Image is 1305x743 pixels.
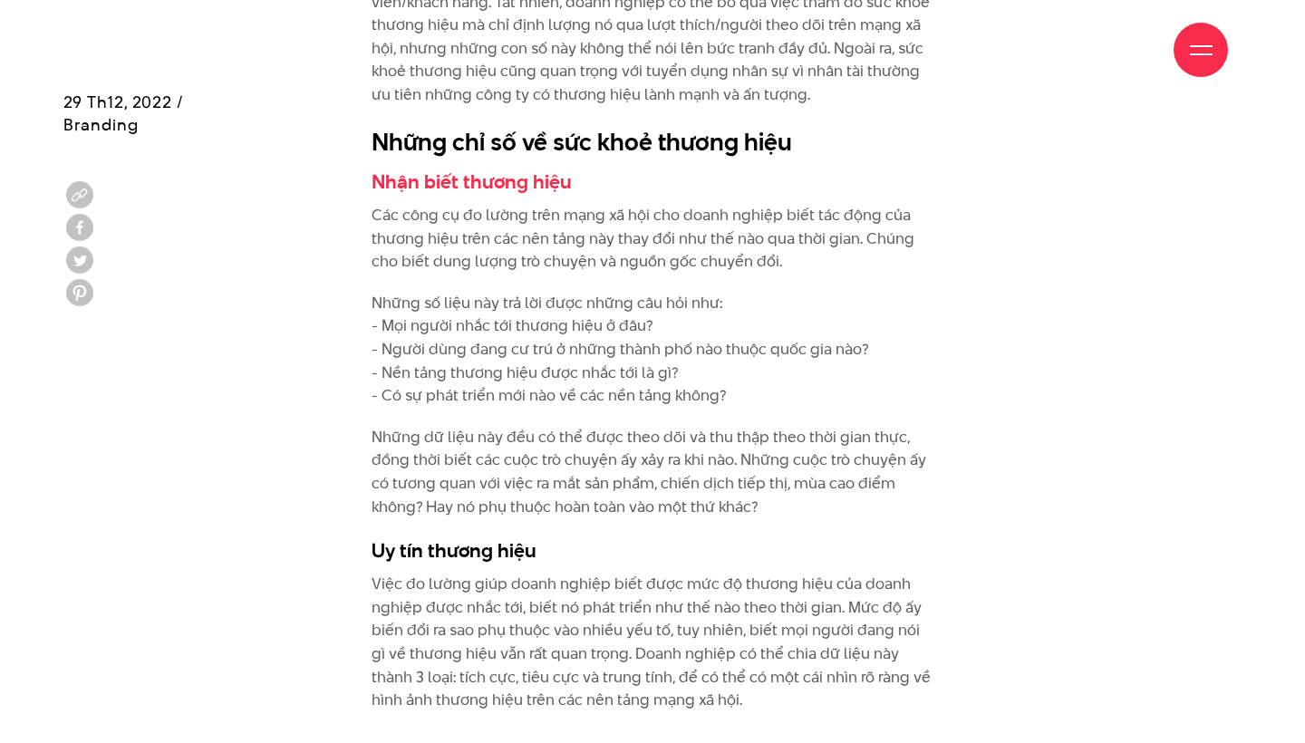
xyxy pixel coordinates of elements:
[372,573,933,712] p: Việc đo lường giúp doanh nghiệp biết được mức độ thương hiệu của doanh nghiệp được nhắc tới, biết...
[372,168,572,195] a: Nhận biết thương hiệu
[372,125,933,159] h2: Những chỉ số về sức khoẻ thương hiệu
[372,292,933,408] p: Những số liệu này trả lời được những câu hỏi như: - Mọi người nhắc tới thương hiệu ở đâu? - Người...
[372,536,933,564] h3: Uy tín thương hiệu
[372,426,933,518] p: Những dữ liệu này đều có thể được theo dõi và thu thập theo thời gian thực, đồng thời biết các cu...
[63,91,184,136] span: 29 Th12, 2022 / Branding
[372,204,933,274] p: Các công cụ đo lường trên mạng xã hội cho doanh nghiệp biết tác động của thương hiệu trên các nên...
